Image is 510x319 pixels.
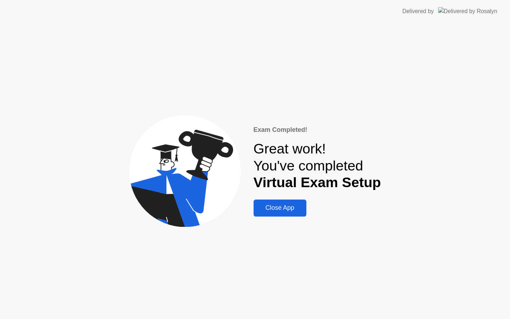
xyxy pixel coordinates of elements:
[402,7,434,16] div: Delivered by
[254,125,381,135] div: Exam Completed!
[254,200,306,217] button: Close App
[254,140,381,191] div: Great work! You've completed
[256,204,304,212] div: Close App
[254,174,381,190] b: Virtual Exam Setup
[438,7,497,15] img: Delivered by Rosalyn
